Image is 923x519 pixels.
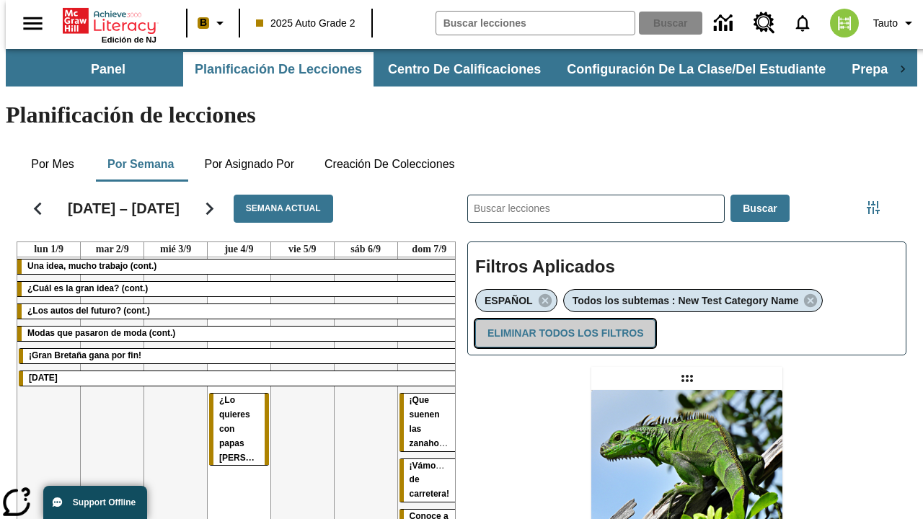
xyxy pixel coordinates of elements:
[63,5,156,44] div: Portada
[348,242,384,257] a: 6 de septiembre de 2025
[209,394,269,466] div: ¿Lo quieres con papas fritas?
[36,52,180,86] button: Panel
[399,394,459,451] div: ¡Que suenen las zanahorias!
[555,52,837,86] button: Configuración de la clase/del estudiante
[475,249,898,285] h2: Filtros Aplicados
[859,193,888,222] button: Menú lateral de filtros
[19,349,459,363] div: ¡Gran Bretaña gana por fin!
[29,373,58,383] span: Día del Trabajo
[830,9,859,37] img: avatar image
[27,328,175,338] span: Modas que pasaron de moda (cont.)
[256,16,355,31] span: 2025 Auto Grade 2
[29,350,141,360] span: ¡Gran Bretaña gana por fin!
[784,4,821,42] a: Notificaciones
[468,195,724,222] input: Buscar lecciones
[234,195,333,223] button: Semana actual
[475,289,557,312] div: Eliminar ESPAÑOL el ítem seleccionado del filtro
[313,147,467,182] button: Creación de colecciones
[17,327,461,341] div: Modas que pasaron de moda (cont.)
[745,4,784,43] a: Centro de recursos, Se abrirá en una pestaña nueva.
[475,319,655,347] button: Eliminar todos los filtros
[888,52,917,86] div: Pestañas siguientes
[200,14,207,32] span: B
[17,304,461,319] div: ¿Los autos del futuro? (cont.)
[31,242,66,257] a: 1 de septiembre de 2025
[43,486,147,519] button: Support Offline
[467,241,906,355] div: Filtros Aplicados
[17,147,89,182] button: Por mes
[410,461,451,500] span: ¡Vámonos de carretera!
[867,10,923,36] button: Perfil/Configuración
[410,395,458,448] span: ¡Que suenen las zanahorias!
[821,4,867,42] button: Escoja un nuevo avatar
[157,242,194,257] a: 3 de septiembre de 2025
[27,306,150,316] span: ¿Los autos del futuro? (cont.)
[6,49,917,86] div: Subbarra de navegación
[96,147,185,182] button: Por semana
[221,242,256,257] a: 4 de septiembre de 2025
[19,190,56,227] button: Regresar
[286,242,319,257] a: 5 de septiembre de 2025
[399,459,459,502] div: ¡Vámonos de carretera!
[17,259,461,274] div: Una idea, mucho trabajo (cont.)
[93,242,132,257] a: 2 de septiembre de 2025
[12,2,54,45] button: Abrir el menú lateral
[573,295,799,306] span: Todos los subtemas : New Test Category Name
[192,10,234,36] button: Boost El color de la clase es anaranjado claro. Cambiar el color de la clase.
[68,200,180,217] h2: [DATE] – [DATE]
[676,367,699,390] div: Lección arrastrable: Lluvia de iguanas
[63,6,156,35] a: Portada
[27,283,148,293] span: ¿Cuál es la gran idea? (cont.)
[705,4,745,43] a: Centro de información
[191,190,228,227] button: Seguir
[219,395,297,463] span: ¿Lo quieres con papas fritas?
[485,295,533,306] span: ESPAÑOL
[6,102,917,128] h1: Planificación de lecciones
[27,261,156,271] span: Una idea, mucho trabajo (cont.)
[183,52,374,86] button: Planificación de lecciones
[376,52,552,86] button: Centro de calificaciones
[409,242,449,257] a: 7 de septiembre de 2025
[563,289,823,312] div: Eliminar Todos los subtemas : New Test Category Name el ítem seleccionado del filtro
[102,35,156,44] span: Edición de NJ
[19,371,459,386] div: Día del Trabajo
[730,195,789,223] button: Buscar
[436,12,635,35] input: Buscar campo
[73,497,136,507] span: Support Offline
[193,147,306,182] button: Por asignado por
[17,282,461,296] div: ¿Cuál es la gran idea? (cont.)
[35,52,888,86] div: Subbarra de navegación
[873,16,898,31] span: Tauto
